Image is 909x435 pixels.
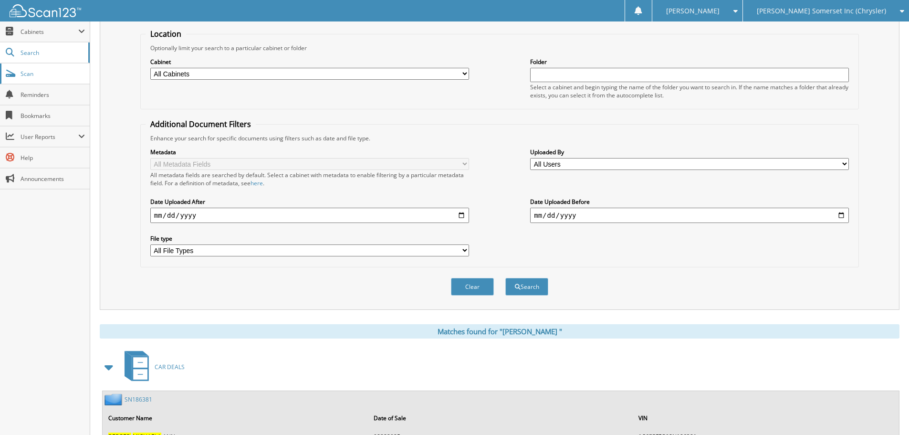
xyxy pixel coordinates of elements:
[505,278,548,296] button: Search
[104,408,368,428] th: Customer Name
[104,393,125,405] img: folder2.png
[100,324,899,339] div: Matches found for "[PERSON_NAME] "
[757,8,886,14] span: [PERSON_NAME] Somerset Inc (Chrysler)
[21,154,85,162] span: Help
[666,8,720,14] span: [PERSON_NAME]
[530,198,849,206] label: Date Uploaded Before
[530,208,849,223] input: end
[861,389,909,435] iframe: Chat Widget
[150,58,469,66] label: Cabinet
[530,148,849,156] label: Uploaded By
[21,49,84,57] span: Search
[150,171,469,187] div: All metadata fields are searched by default. Select a cabinet with metadata to enable filtering b...
[125,395,152,403] a: SN186381
[530,83,849,99] div: Select a cabinet and begin typing the name of the folder you want to search in. If the name match...
[146,119,256,129] legend: Additional Document Filters
[21,112,85,120] span: Bookmarks
[251,179,263,187] a: here
[21,70,85,78] span: Scan
[146,134,854,142] div: Enhance your search for specific documents using filters such as date and file type.
[21,175,85,183] span: Announcements
[634,408,898,428] th: VIN
[155,363,185,371] span: C A R D E A L S
[150,234,469,243] label: File type
[150,148,469,156] label: Metadata
[530,58,849,66] label: Folder
[369,408,633,428] th: Date of Sale
[21,133,78,141] span: User Reports
[150,208,469,223] input: start
[451,278,494,296] button: Clear
[21,28,78,36] span: Cabinets
[10,4,81,17] img: scan123-logo-white.svg
[119,348,185,386] a: CAR DEALS
[146,29,186,39] legend: Location
[146,44,854,52] div: Optionally limit your search to a particular cabinet or folder
[21,91,85,99] span: Reminders
[150,198,469,206] label: Date Uploaded After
